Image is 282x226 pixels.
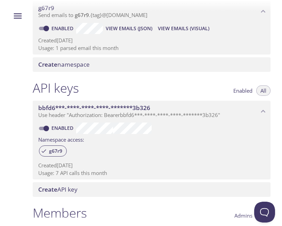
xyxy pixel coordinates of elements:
[103,23,155,34] button: View Emails (JSON)
[33,1,271,22] div: g67r9 namespace
[155,23,212,34] button: View Emails (Visual)
[230,210,257,221] button: Admins
[229,85,257,96] button: Enabled
[158,24,209,33] span: View Emails (Visual)
[38,37,265,44] p: Created [DATE]
[254,202,275,223] iframe: Help Scout Beacon - Open
[33,182,271,197] div: Create API Key
[50,25,76,32] a: Enabled
[33,57,271,72] div: Create namespace
[75,11,89,18] span: g67r9
[45,148,66,154] span: g67r9
[38,60,57,68] span: Create
[38,169,265,177] p: Usage: 7 API calls this month
[38,44,265,52] p: Usage: 1 parsed email this month
[50,125,76,131] a: Enabled
[39,145,67,157] div: g67r9
[106,24,152,33] span: View Emails (JSON)
[38,134,84,144] label: Namespace access:
[33,205,87,221] h1: Members
[38,185,57,193] span: Create
[9,7,27,25] button: Menu
[38,185,78,193] span: API key
[38,11,147,18] span: Send emails to . {tag} @[DOMAIN_NAME]
[38,162,265,169] p: Created [DATE]
[33,80,79,96] h1: API keys
[256,85,271,96] button: All
[38,60,90,68] span: namespace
